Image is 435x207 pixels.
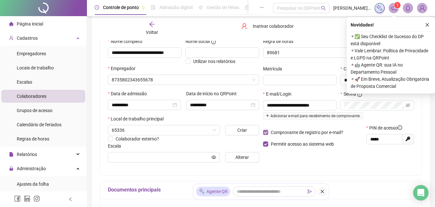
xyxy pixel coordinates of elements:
span: [PERSON_NAME] - ESTELAR CLINIC [333,5,371,12]
div: Agente QR [196,187,230,196]
span: ⚬ 🤖 Agente QR: sua IA no Departamento Pessoal [351,61,431,76]
span: Nome social [185,38,210,45]
label: Data de admissão [108,90,151,97]
span: eye-invisible [406,103,410,108]
span: info-circle [357,92,362,97]
span: ⚬ 🚀 Em Breve, Atualização Obrigatória de Proposta Comercial [351,76,431,90]
label: Local de trabalho principal [108,115,168,122]
span: send [307,189,312,194]
span: Adicionar e-mail para recebimento de comprovante. [263,112,363,119]
label: Empregador [108,65,140,72]
span: info-circle [398,125,402,130]
button: Criar [225,125,259,135]
span: file-done [151,5,156,10]
span: instagram [33,195,40,202]
span: linkedin [24,195,30,202]
div: Open Intercom Messenger [413,185,429,201]
span: Controle de ponto [103,5,139,10]
span: Ajustes da folha [17,181,49,187]
span: search [321,6,326,11]
span: Escalas [17,79,32,85]
span: Administração [17,166,46,171]
span: clock-circle [95,5,99,10]
span: pushpin [141,6,145,10]
span: PIN de acesso [369,124,402,131]
span: lock [9,166,14,171]
span: ⚬ ✅ Seu Checklist de Sucesso do DP está disponível [351,33,431,47]
span: file [9,152,14,157]
span: 1 [396,3,399,7]
span: user-delete [241,23,248,29]
span: Relatórios [17,152,37,157]
span: user-add [9,36,14,40]
span: eye [212,155,216,160]
span: 65336 [112,125,216,135]
span: plus [266,114,270,118]
span: Voltar [146,30,158,35]
img: sparkle-icon.fc2bf0ac1784a2077858766a79e2daf3.svg [199,188,205,195]
span: Utilizar nos relatórios [193,59,235,64]
span: notification [391,5,397,11]
img: sparkle-icon.fc2bf0ac1784a2077858766a79e2daf3.svg [376,5,383,12]
span: arrow-left [149,21,155,27]
span: close [320,189,325,194]
button: Inativar colaborador [236,21,298,31]
span: Calendário de feriados [17,122,61,127]
span: Permitir acesso ao sistema web [271,141,334,147]
label: Escala [108,142,125,150]
label: Matrícula [263,65,286,72]
label: Cargo [340,65,360,72]
span: Empregadores [17,51,46,56]
span: Admissão digital [159,5,193,10]
label: Nome completo [108,38,147,45]
span: bell [405,5,411,11]
span: Comprovante de registro por e-mail? [271,130,343,135]
span: info-circle [211,40,216,44]
span: Alterar [235,154,249,161]
img: 89947 [417,3,427,13]
span: Gestão de férias [207,5,239,10]
span: sun [198,5,203,10]
span: Senha [344,90,356,98]
span: Grupos de acesso [17,108,52,113]
span: 8735802343655678 [112,75,255,85]
span: Colaboradores [17,94,46,99]
span: dashboard [245,5,250,10]
span: Inativar colaborador [253,23,294,30]
span: facebook [14,195,21,202]
span: left [68,197,73,202]
button: Alterar [225,152,259,162]
span: close [425,23,430,27]
span: ⚬ Vale Lembrar: Política de Privacidade e LGPD na QRPoint [351,47,431,61]
span: Novidades ! [351,21,374,28]
span: Locais de trabalho [17,65,54,70]
sup: 1 [394,2,401,8]
label: E-mail/Login [263,90,296,98]
h5: Documentos principais [108,186,414,194]
button: Salvar [345,21,379,31]
label: Data de início no QRPoint [186,90,241,97]
span: Regras de horas [17,136,49,141]
span: 89681 [267,48,384,57]
span: Página inicial [17,21,43,26]
span: Colaborador externo? [116,136,159,141]
span: Cadastros [17,36,38,41]
span: Criar [237,127,247,134]
span: home [9,22,14,26]
label: Regra de horas [263,38,298,45]
span: ellipsis [260,5,264,10]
